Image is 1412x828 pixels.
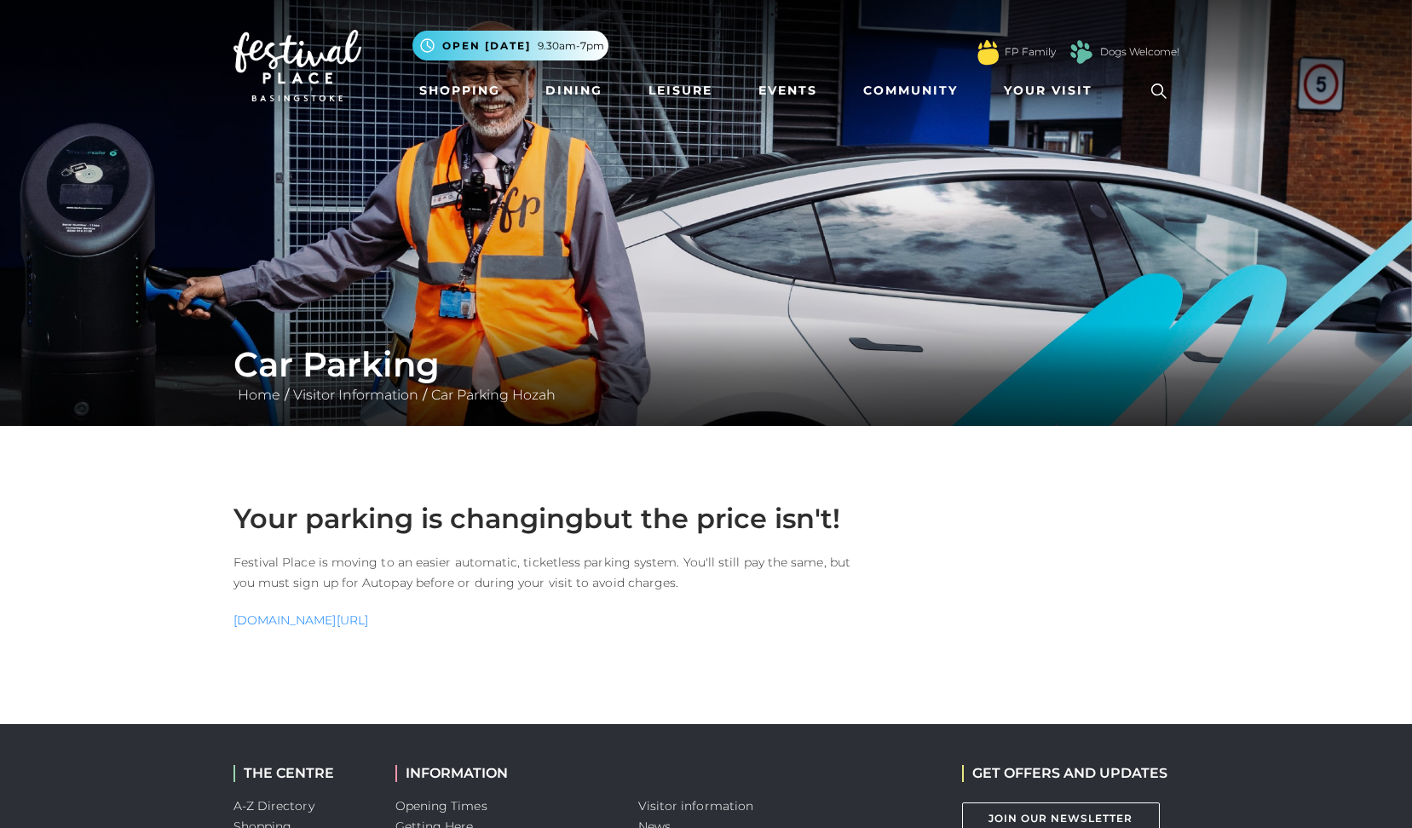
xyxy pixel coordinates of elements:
a: FP Family [1005,44,1056,60]
p: Festival Place is moving to an easier automatic, ticketless parking system. You'll still pay the ... [233,552,856,593]
span: Open [DATE] [442,38,531,54]
a: Home [233,387,285,403]
a: A-Z Directory [233,798,314,814]
span: Your Visit [1004,82,1092,100]
h2: GET OFFERS AND UPDATES [962,765,1167,781]
a: Community [856,75,965,106]
a: Dining [539,75,609,106]
button: Open [DATE] 9.30am-7pm [412,31,608,60]
a: [DOMAIN_NAME][URL] [233,612,368,628]
a: Events [752,75,824,106]
span: but the price isn't! [584,502,840,535]
a: Shopping [412,75,507,106]
h2: THE CENTRE [233,765,370,781]
h2: INFORMATION [395,765,613,781]
a: Car Parking Hozah [427,387,560,403]
a: Visitor Information [289,387,423,403]
span: 9.30am-7pm [538,38,604,54]
h2: Your parking is changing [233,503,856,535]
h1: Car Parking [233,344,1179,385]
a: Visitor information [638,798,754,814]
a: Your Visit [997,75,1108,106]
a: Opening Times [395,798,487,814]
img: Festival Place Logo [233,30,361,101]
div: / / [221,344,1192,405]
a: Leisure [642,75,719,106]
a: Dogs Welcome! [1100,44,1179,60]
